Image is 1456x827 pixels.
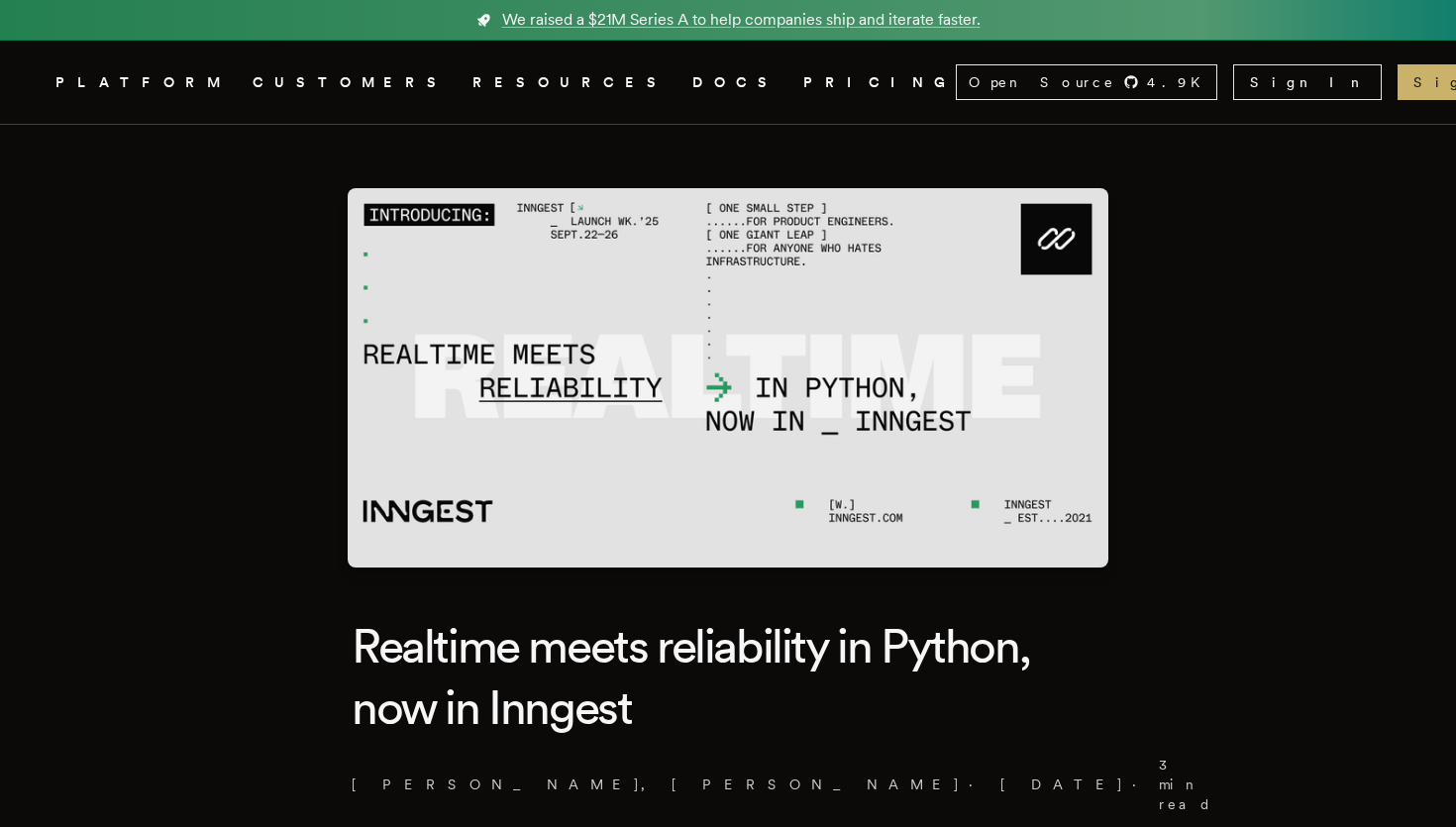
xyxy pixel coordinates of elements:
[253,70,449,95] a: CUSTOMERS
[692,70,780,95] a: DOCS
[969,72,1115,92] span: Open Source
[803,70,956,95] a: PRICING
[1233,64,1382,100] a: Sign In
[672,775,961,794] a: [PERSON_NAME]
[348,188,1108,568] img: Featured image for Realtime meets reliability in Python, now in Inngest blog post
[995,775,1124,794] span: [DATE]
[472,70,669,95] button: RESOURCES
[502,8,981,32] span: We raised a $21M Series A to help companies ship and iterate faster.
[1147,72,1212,92] span: 4.9 K
[352,615,1104,739] h1: Realtime meets reliability in Python, now in Inngest
[55,70,229,95] button: PLATFORM
[1159,755,1212,814] span: 3 min read
[352,755,1104,814] p: [PERSON_NAME] , · ·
